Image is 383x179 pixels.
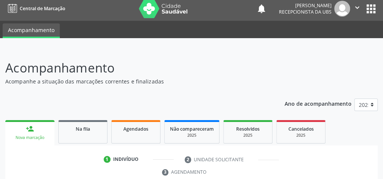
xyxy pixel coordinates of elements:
[350,1,364,17] button: 
[353,3,361,12] i: 
[229,133,267,138] div: 2025
[236,126,260,132] span: Resolvidos
[76,126,90,132] span: Na fila
[11,135,49,140] div: Nova marcação
[288,126,314,132] span: Cancelados
[5,77,266,85] p: Acompanhe a situação das marcações correntes e finalizadas
[279,9,332,15] span: Recepcionista da UBS
[256,3,267,14] button: notifications
[170,126,214,132] span: Não compareceram
[364,2,378,15] button: apps
[282,133,320,138] div: 2025
[334,1,350,17] img: img
[285,99,352,108] p: Ano de acompanhamento
[123,126,148,132] span: Agendados
[113,156,139,163] div: Indivíduo
[170,133,214,138] div: 2025
[5,2,65,15] a: Central de Marcação
[26,125,34,133] div: person_add
[20,5,65,12] span: Central de Marcação
[5,59,266,77] p: Acompanhamento
[104,156,111,163] div: 1
[279,2,332,9] div: [PERSON_NAME]
[3,23,60,38] a: Acompanhamento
